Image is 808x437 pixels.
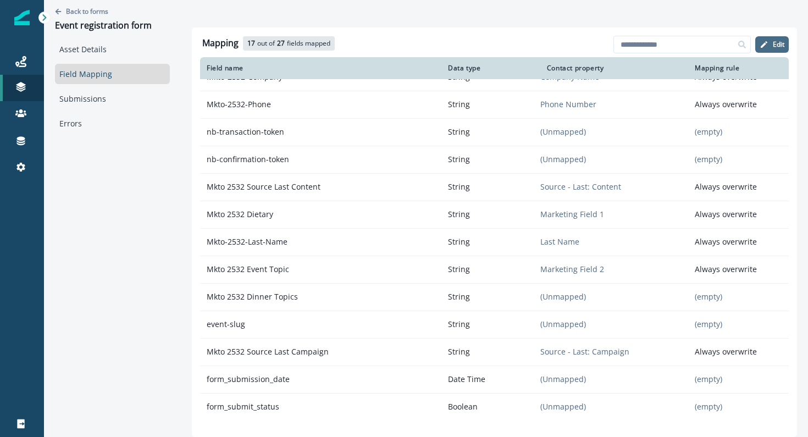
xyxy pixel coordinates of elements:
div: Data type [448,64,534,73]
p: out of [257,38,275,48]
p: Mkto 2532 Event Topic [200,259,441,279]
p: nb-transaction-token [200,122,441,142]
p: Mkto 2532 Source Last Content [200,177,441,197]
p: Boolean [441,397,540,417]
p: String [441,259,540,279]
p: 17 [247,38,255,48]
p: String [441,95,540,114]
p: Edit [773,41,784,48]
p: Mkto 2532 Dinner Topics [200,287,441,307]
p: Mkto 2532 Dietary [200,204,441,224]
button: Edit [755,36,789,53]
button: Go back [55,7,108,16]
p: String [441,177,540,197]
p: Always overwrite [688,204,789,224]
p: Last Name [540,236,688,247]
p: (Unmapped) [540,291,688,302]
p: (Unmapped) [540,374,688,385]
a: Submissions [55,88,170,109]
p: event-slug [200,314,441,334]
div: Field name [207,64,435,73]
p: (empty) [688,369,789,389]
div: Event registration form [55,20,152,32]
p: String [441,287,540,307]
p: Always overwrite [688,232,789,252]
p: String [441,342,540,362]
p: Marketing Field 1 [540,209,688,220]
p: String [441,122,540,142]
p: form_submit_status [200,397,441,417]
p: Phone Number [540,99,688,110]
p: (empty) [688,397,789,417]
a: Errors [55,113,170,134]
img: Inflection [14,10,30,25]
p: String [441,314,540,334]
p: Date Time [441,369,540,389]
p: Always overwrite [688,177,789,197]
p: Back to forms [66,7,108,16]
p: Always overwrite [688,95,789,114]
p: String [441,204,540,224]
p: Source - Last: Campaign [540,346,688,357]
p: form_submission_date [200,369,441,389]
p: Marketing Field 2 [540,264,688,275]
p: (Unmapped) [540,126,688,137]
p: nb-confirmation-token [200,150,441,169]
h2: Mapping [202,38,239,48]
a: Asset Details [55,39,170,59]
p: (empty) [688,314,789,334]
p: (Unmapped) [540,319,688,330]
p: Mkto-2532-Last-Name [200,232,441,252]
p: Always overwrite [688,342,789,362]
p: 27 [277,38,285,48]
p: (empty) [688,150,789,169]
p: String [441,150,540,169]
p: Mkto 2532 Source Last Campaign [200,342,441,362]
p: fields mapped [287,38,330,48]
p: (empty) [688,122,789,142]
p: Source - Last: Content [540,181,688,192]
div: Mapping rule [695,64,782,73]
p: Contact property [547,64,604,73]
a: Field Mapping [55,64,170,84]
p: String [441,232,540,252]
p: (empty) [688,287,789,307]
p: Always overwrite [688,259,789,279]
p: (Unmapped) [540,154,688,165]
p: Mkto-2532-Phone [200,95,441,114]
p: (Unmapped) [540,401,688,412]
